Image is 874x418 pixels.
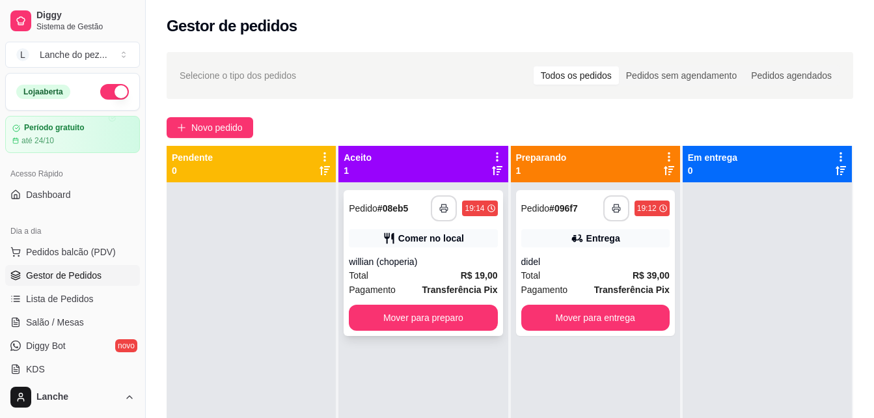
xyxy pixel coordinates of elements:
p: 0 [688,164,737,177]
span: Pedido [349,203,377,214]
a: Salão / Mesas [5,312,140,333]
span: Diggy Bot [26,339,66,352]
p: Aceito [344,151,372,164]
span: Total [349,268,368,283]
strong: R$ 19,00 [461,270,498,281]
span: Sistema de Gestão [36,21,135,32]
a: Lista de Pedidos [5,288,140,309]
div: 19:14 [465,203,484,214]
button: Select a team [5,42,140,68]
span: Selecione o tipo dos pedidos [180,68,296,83]
span: Pagamento [349,283,396,297]
span: Total [521,268,541,283]
div: Lanche do pez ... [40,48,107,61]
a: Diggy Botnovo [5,335,140,356]
a: Gestor de Pedidos [5,265,140,286]
p: Pendente [172,151,213,164]
strong: # 096f7 [549,203,578,214]
span: Pedido [521,203,550,214]
button: Novo pedido [167,117,253,138]
button: Alterar Status [100,84,129,100]
p: Preparando [516,151,567,164]
p: 1 [516,164,567,177]
a: DiggySistema de Gestão [5,5,140,36]
button: Mover para entrega [521,305,670,331]
div: Pedidos agendados [744,66,839,85]
span: Lista de Pedidos [26,292,94,305]
div: Dia a dia [5,221,140,242]
span: Diggy [36,10,135,21]
div: willian (choperia) [349,255,497,268]
div: Entrega [586,232,620,245]
button: Lanche [5,382,140,413]
strong: Transferência Pix [594,285,670,295]
button: Mover para preparo [349,305,497,331]
div: Pedidos sem agendamento [619,66,744,85]
span: Lanche [36,391,119,403]
article: até 24/10 [21,135,54,146]
span: Novo pedido [191,120,243,135]
div: Acesso Rápido [5,163,140,184]
strong: R$ 39,00 [633,270,670,281]
a: Dashboard [5,184,140,205]
span: Pedidos balcão (PDV) [26,245,116,258]
span: KDS [26,363,45,376]
span: L [16,48,29,61]
div: Comer no local [398,232,464,245]
strong: Transferência Pix [422,285,498,295]
button: Pedidos balcão (PDV) [5,242,140,262]
p: Em entrega [688,151,737,164]
a: Período gratuitoaté 24/10 [5,116,140,153]
div: Todos os pedidos [534,66,619,85]
a: KDS [5,359,140,380]
span: Dashboard [26,188,71,201]
div: 19:12 [637,203,657,214]
h2: Gestor de pedidos [167,16,297,36]
p: 0 [172,164,213,177]
p: 1 [344,164,372,177]
div: Loja aberta [16,85,70,99]
span: Pagamento [521,283,568,297]
span: Gestor de Pedidos [26,269,102,282]
div: didel [521,255,670,268]
span: plus [177,123,186,132]
span: Salão / Mesas [26,316,84,329]
strong: # 08eb5 [377,203,409,214]
article: Período gratuito [24,123,85,133]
